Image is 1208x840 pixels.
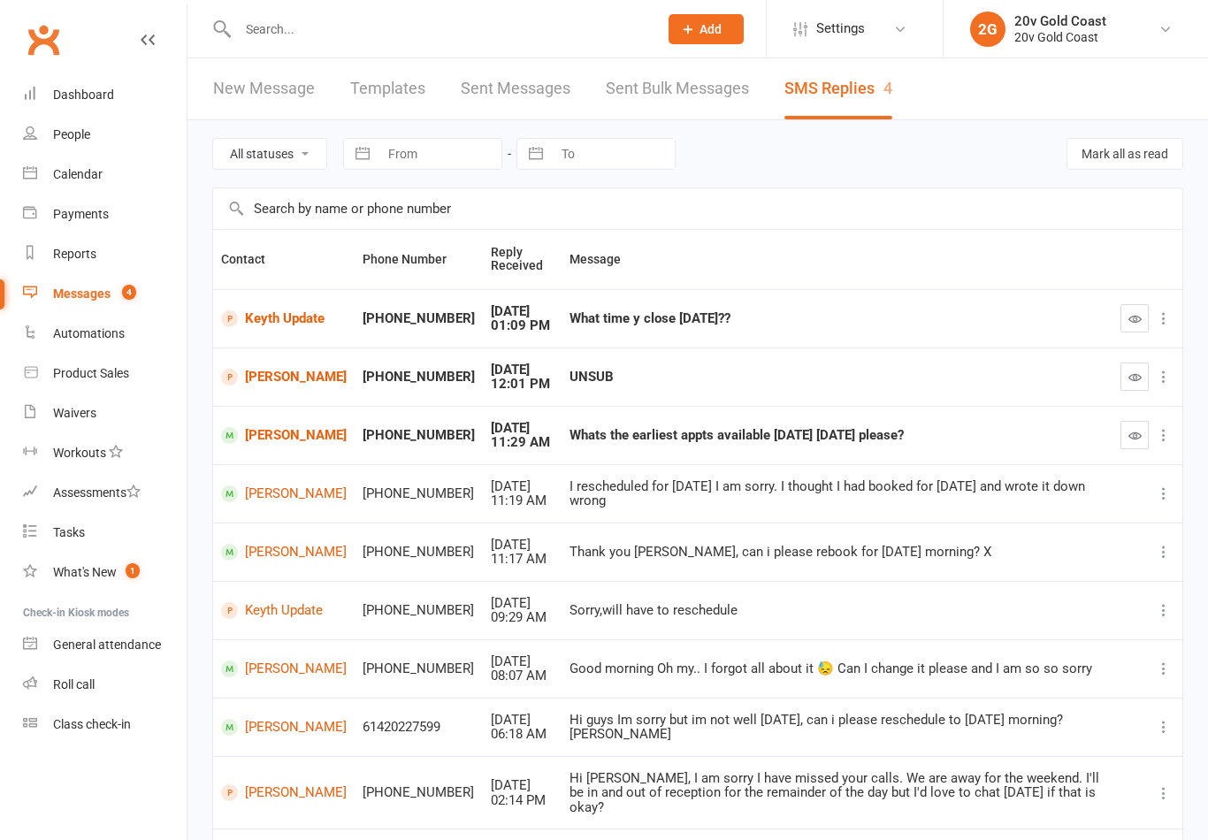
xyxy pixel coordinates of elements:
[483,230,562,289] th: Reply Received
[53,485,141,500] div: Assessments
[53,677,95,691] div: Roll call
[53,326,125,340] div: Automations
[491,727,554,742] div: 06:18 AM
[570,370,1105,385] div: UNSUB
[570,771,1105,815] div: Hi [PERSON_NAME], I am sorry I have missed your calls. We are away for the weekend. I'll be in an...
[53,207,109,221] div: Payments
[221,310,347,327] a: Keyth Update
[221,784,347,801] a: [PERSON_NAME]
[53,717,131,731] div: Class check-in
[23,155,187,195] a: Calendar
[570,428,1105,443] div: Whats the earliest appts available [DATE] [DATE] please?
[23,195,187,234] a: Payments
[221,719,347,736] a: [PERSON_NAME]
[122,285,136,300] span: 4
[23,234,187,274] a: Reports
[23,354,187,393] a: Product Sales
[221,544,347,561] a: [PERSON_NAME]
[491,363,554,378] div: [DATE]
[491,778,554,793] div: [DATE]
[491,318,554,333] div: 01:09 PM
[883,79,892,97] div: 4
[491,654,554,669] div: [DATE]
[363,486,475,501] div: [PHONE_NUMBER]
[23,665,187,705] a: Roll call
[53,406,96,420] div: Waivers
[213,188,1182,229] input: Search by name or phone number
[126,563,140,578] span: 1
[363,311,475,326] div: [PHONE_NUMBER]
[970,11,1005,47] div: 2G
[570,603,1105,618] div: Sorry,will have to reschedule
[233,17,646,42] input: Search...
[570,713,1105,742] div: Hi guys Im sorry but im not well [DATE], can i please reschedule to [DATE] morning? [PERSON_NAME]
[23,473,187,513] a: Assessments
[1067,138,1183,170] button: Mark all as read
[23,625,187,665] a: General attendance kiosk mode
[53,565,117,579] div: What's New
[570,545,1105,560] div: Thank you [PERSON_NAME], can i please rebook for [DATE] morning? X
[491,713,554,728] div: [DATE]
[221,427,347,444] a: [PERSON_NAME]
[491,377,554,392] div: 12:01 PM
[221,602,347,619] a: Keyth Update
[350,58,425,119] a: Templates
[221,369,347,386] a: [PERSON_NAME]
[570,661,1105,676] div: Good morning Oh my.. I forgot all about it 😓 Can I change it please and I am so so sorry
[53,286,111,301] div: Messages
[363,661,475,676] div: [PHONE_NUMBER]
[53,366,129,380] div: Product Sales
[552,139,675,169] input: To
[53,247,96,261] div: Reports
[491,668,554,683] div: 08:07 AM
[669,14,744,44] button: Add
[363,370,475,385] div: [PHONE_NUMBER]
[784,58,892,119] a: SMS Replies4
[491,538,554,553] div: [DATE]
[53,446,106,460] div: Workouts
[53,88,114,102] div: Dashboard
[23,513,187,553] a: Tasks
[21,18,65,62] a: Clubworx
[491,304,554,319] div: [DATE]
[355,230,483,289] th: Phone Number
[700,22,722,36] span: Add
[213,58,315,119] a: New Message
[23,314,187,354] a: Automations
[491,421,554,436] div: [DATE]
[491,435,554,450] div: 11:29 AM
[491,793,554,808] div: 02:14 PM
[23,433,187,473] a: Workouts
[363,545,475,560] div: [PHONE_NUMBER]
[491,493,554,508] div: 11:19 AM
[570,479,1105,508] div: I rescheduled for [DATE] I am sorry. I thought I had booked for [DATE] and wrote it down wrong
[570,311,1105,326] div: What time y close [DATE]??
[23,705,187,745] a: Class kiosk mode
[23,393,187,433] a: Waivers
[23,553,187,592] a: What's New1
[221,661,347,677] a: [PERSON_NAME]
[53,127,90,141] div: People
[606,58,749,119] a: Sent Bulk Messages
[491,610,554,625] div: 09:29 AM
[221,485,347,502] a: [PERSON_NAME]
[378,139,501,169] input: From
[491,479,554,494] div: [DATE]
[53,638,161,652] div: General attendance
[816,9,865,49] span: Settings
[491,552,554,567] div: 11:17 AM
[363,603,475,618] div: [PHONE_NUMBER]
[53,167,103,181] div: Calendar
[23,115,187,155] a: People
[461,58,570,119] a: Sent Messages
[23,274,187,314] a: Messages 4
[562,230,1112,289] th: Message
[491,596,554,611] div: [DATE]
[23,75,187,115] a: Dashboard
[1014,29,1106,45] div: 20v Gold Coast
[1014,13,1106,29] div: 20v Gold Coast
[53,525,85,539] div: Tasks
[363,428,475,443] div: [PHONE_NUMBER]
[363,785,475,800] div: [PHONE_NUMBER]
[363,720,475,735] div: 61420227599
